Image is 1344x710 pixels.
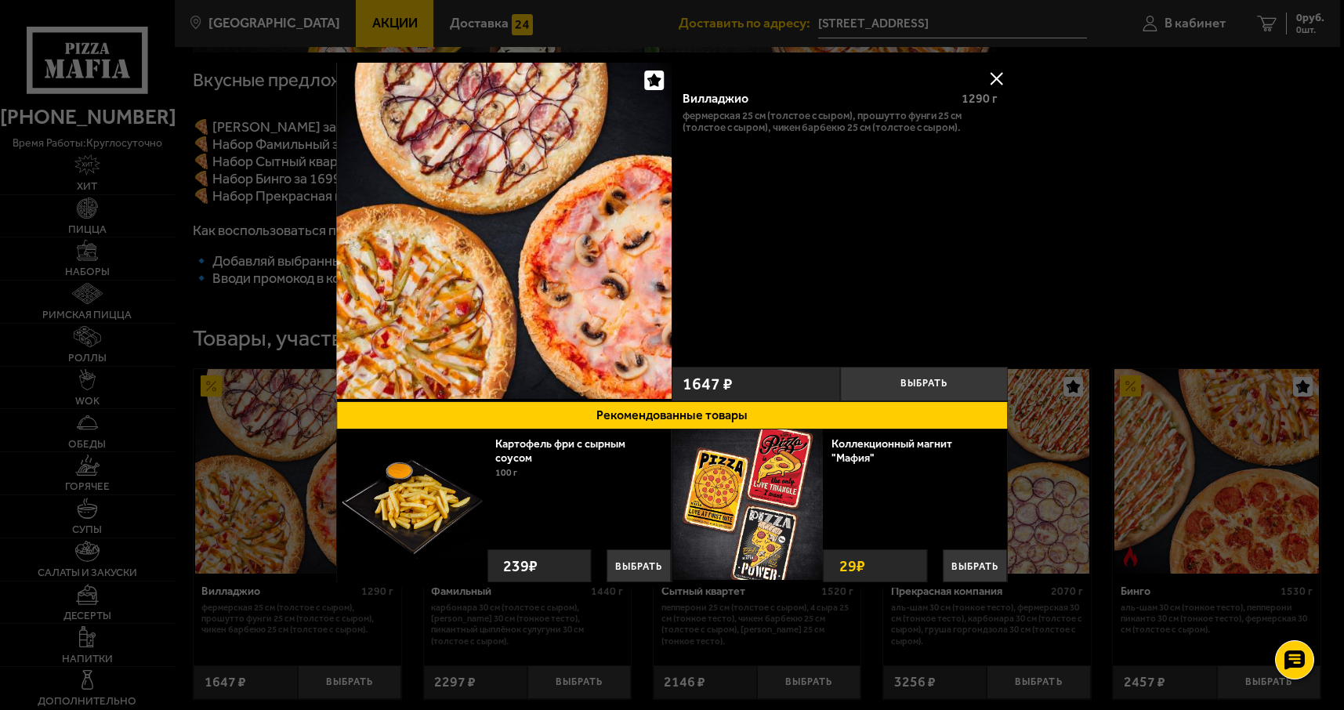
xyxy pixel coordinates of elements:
a: Вилладжио [336,63,672,401]
span: 1290 г [962,91,998,106]
a: Коллекционный магнит "Мафия" [831,437,952,464]
p: Фермерская 25 см (толстое с сыром), Прошутто Фунги 25 см (толстое с сыром), Чикен Барбекю 25 см (... [683,110,998,132]
strong: 29 ₽ [835,550,869,581]
button: Рекомендованные товары [336,401,1009,430]
button: Выбрать [607,549,671,582]
span: 1647 ₽ [683,375,733,392]
strong: 239 ₽ [499,550,542,581]
a: Картофель фри с сырным соусом [495,437,625,464]
button: Выбрать [943,549,1007,582]
div: Вилладжио [683,91,949,106]
img: Вилладжио [336,63,672,399]
span: 100 г [495,467,517,478]
button: Выбрать [840,367,1008,401]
